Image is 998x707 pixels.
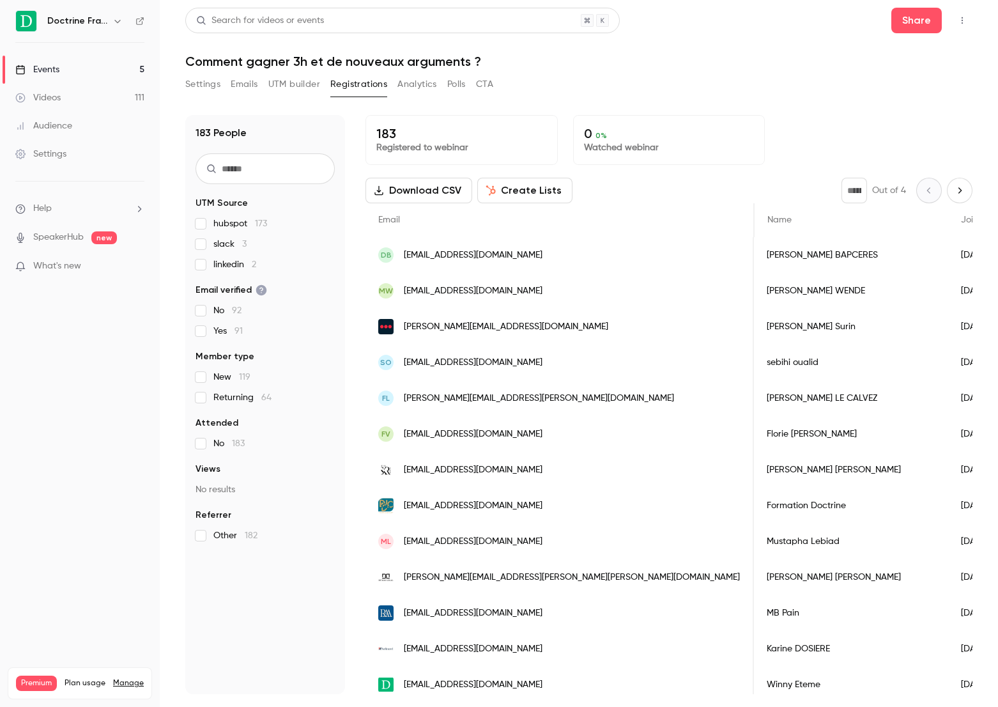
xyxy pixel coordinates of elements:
[185,54,972,69] h1: Comment gagner 3h et de nouveaux arguments ?
[382,392,390,404] span: FL
[113,678,144,688] a: Manage
[15,120,72,132] div: Audience
[381,536,391,547] span: ML
[754,380,948,416] div: [PERSON_NAME] LE CALVEZ
[378,215,400,224] span: Email
[404,607,542,620] span: [EMAIL_ADDRESS][DOMAIN_NAME]
[213,371,250,384] span: New
[378,605,394,621] img: riviereavocats.com
[213,258,256,271] span: linkedin
[404,571,740,584] span: [PERSON_NAME][EMAIL_ADDRESS][PERSON_NAME][PERSON_NAME][DOMAIN_NAME]
[404,535,542,548] span: [EMAIL_ADDRESS][DOMAIN_NAME]
[584,141,755,154] p: Watched webinar
[33,260,81,273] span: What's new
[196,284,267,297] span: Email verified
[196,125,247,141] h1: 183 People
[196,14,324,27] div: Search for videos or events
[185,74,220,95] button: Settings
[767,215,792,224] span: Name
[196,197,335,542] section: facet-groups
[595,131,607,140] span: 0 %
[213,529,257,542] span: Other
[213,391,272,404] span: Returning
[47,15,107,27] h6: Doctrine France
[261,393,272,402] span: 64
[245,531,257,540] span: 182
[754,273,948,309] div: [PERSON_NAME] WENDE
[129,261,144,272] iframe: Noticeable Trigger
[15,63,59,76] div: Events
[378,462,394,478] img: skr-avocat.com
[213,217,267,230] span: hubspot
[754,524,948,559] div: Mustapha Lebiad
[213,325,243,338] span: Yes
[404,356,542,369] span: [EMAIL_ADDRESS][DOMAIN_NAME]
[196,483,335,496] p: No results
[404,249,542,262] span: [EMAIL_ADDRESS][DOMAIN_NAME]
[15,202,144,215] li: help-dropdown-opener
[404,678,542,692] span: [EMAIL_ADDRESS][DOMAIN_NAME]
[404,284,542,298] span: [EMAIL_ADDRESS][DOMAIN_NAME]
[196,463,220,476] span: Views
[378,641,394,656] img: sofinord.com
[378,570,394,585] img: dumas-legal.com
[213,304,242,317] span: No
[404,320,608,334] span: [PERSON_NAME][EMAIL_ADDRESS][DOMAIN_NAME]
[397,74,437,95] button: Analytics
[330,74,387,95] button: Registrations
[16,676,57,691] span: Premium
[584,126,755,141] p: 0
[376,126,547,141] p: 183
[380,357,392,368] span: so
[404,499,542,513] span: [EMAIL_ADDRESS][DOMAIN_NAME]
[365,178,472,203] button: Download CSV
[754,452,948,488] div: [PERSON_NAME] [PERSON_NAME]
[404,463,542,477] span: [EMAIL_ADDRESS][DOMAIN_NAME]
[65,678,105,688] span: Plan usage
[378,498,394,513] img: ddlc-avocats.com
[231,74,257,95] button: Emails
[15,91,61,104] div: Videos
[754,416,948,452] div: Florie [PERSON_NAME]
[754,595,948,631] div: MB Pain
[239,373,250,382] span: 119
[232,306,242,315] span: 92
[196,417,238,430] span: Attended
[404,642,542,656] span: [EMAIL_ADDRESS][DOMAIN_NAME]
[16,11,36,31] img: Doctrine France
[242,240,247,249] span: 3
[872,184,906,197] p: Out of 4
[15,148,66,160] div: Settings
[252,260,256,269] span: 2
[196,197,248,210] span: UTM Source
[476,74,493,95] button: CTA
[754,488,948,524] div: Formation Doctrine
[754,559,948,595] div: [PERSON_NAME] [PERSON_NAME]
[213,238,247,251] span: slack
[268,74,320,95] button: UTM builder
[891,8,942,33] button: Share
[381,428,390,440] span: FV
[213,437,245,450] span: No
[477,178,572,203] button: Create Lists
[196,509,231,522] span: Referrer
[381,249,392,261] span: DB
[232,439,245,448] span: 183
[234,327,243,336] span: 91
[255,219,267,228] span: 173
[404,392,674,405] span: [PERSON_NAME][EMAIL_ADDRESS][PERSON_NAME][DOMAIN_NAME]
[754,667,948,703] div: Winny Eteme
[404,428,542,441] span: [EMAIL_ADDRESS][DOMAIN_NAME]
[754,345,948,380] div: sebihi oualid
[33,231,84,244] a: SpeakerHub
[91,231,117,244] span: new
[378,319,394,334] img: securitas.fr
[754,237,948,273] div: [PERSON_NAME] BAPCERES
[754,631,948,667] div: Karine DOSIERE
[33,202,52,215] span: Help
[379,285,393,297] span: MW
[376,141,547,154] p: Registered to webinar
[947,178,972,203] button: Next page
[754,309,948,345] div: [PERSON_NAME] Surin
[196,350,254,363] span: Member type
